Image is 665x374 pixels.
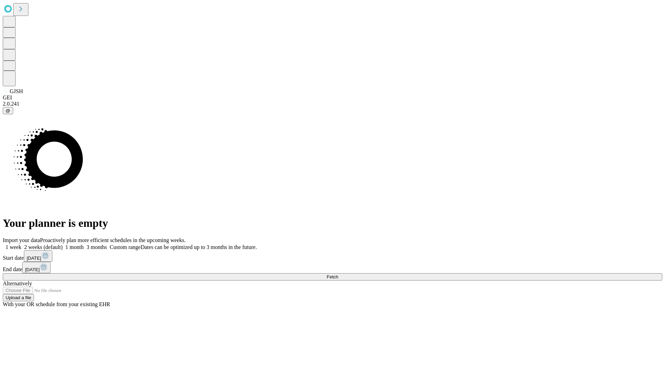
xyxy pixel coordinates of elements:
span: [DATE] [25,267,39,272]
span: [DATE] [27,256,41,261]
span: Import your data [3,237,40,243]
span: @ [6,108,10,113]
button: [DATE] [24,250,52,262]
span: 1 week [6,244,21,250]
span: 1 month [65,244,84,250]
button: @ [3,107,13,114]
span: GJSH [10,88,23,94]
span: Custom range [110,244,141,250]
button: Fetch [3,273,662,280]
div: GEI [3,95,662,101]
button: [DATE] [22,262,51,273]
span: 3 months [87,244,107,250]
h1: Your planner is empty [3,217,662,230]
span: Proactively plan more efficient schedules in the upcoming weeks. [40,237,186,243]
span: Alternatively [3,280,32,286]
span: With your OR schedule from your existing EHR [3,301,110,307]
span: 2 weeks (default) [24,244,63,250]
span: Dates can be optimized up to 3 months in the future. [141,244,257,250]
div: 2.0.241 [3,101,662,107]
span: Fetch [327,274,338,279]
div: End date [3,262,662,273]
button: Upload a file [3,294,34,301]
div: Start date [3,250,662,262]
